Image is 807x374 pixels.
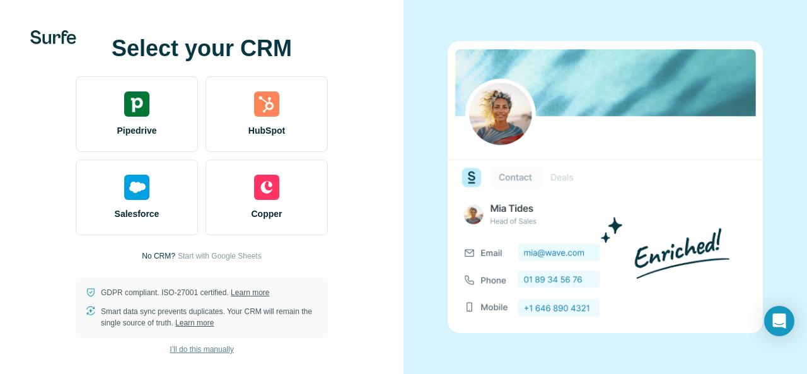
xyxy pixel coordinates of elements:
h1: Select your CRM [76,36,328,61]
img: salesforce's logo [124,175,149,200]
img: hubspot's logo [254,91,279,117]
button: I’ll do this manually [161,340,242,359]
div: Open Intercom Messenger [764,306,794,336]
img: Surfe's logo [30,30,76,44]
span: I’ll do this manually [170,344,233,355]
span: Copper [252,207,282,220]
img: none image [448,41,763,333]
p: No CRM? [142,250,175,262]
p: GDPR compliant. ISO-27001 certified. [101,287,269,298]
img: pipedrive's logo [124,91,149,117]
span: Pipedrive [117,124,156,137]
a: Learn more [231,288,269,297]
p: Smart data sync prevents duplicates. Your CRM will remain the single source of truth. [101,306,318,329]
a: Learn more [175,318,214,327]
span: HubSpot [248,124,285,137]
img: copper's logo [254,175,279,200]
span: Salesforce [115,207,160,220]
button: Start with Google Sheets [178,250,262,262]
